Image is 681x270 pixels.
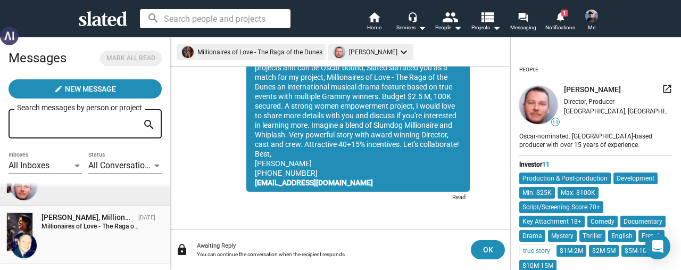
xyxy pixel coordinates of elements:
span: New Message [65,79,116,99]
a: [EMAIL_ADDRESS][DOMAIN_NAME] [255,178,373,187]
span: Messaging [510,21,536,34]
mat-icon: keyboard_arrow_down [397,46,410,59]
span: 11 [542,161,550,168]
input: Search people and projects [140,9,290,28]
span: Notifications [545,21,575,34]
span: Projects [471,21,501,34]
div: Director, Producer [564,98,672,105]
div: Services [396,21,426,34]
img: Cody Zwieg [11,233,37,258]
div: Cody Zwieg, Millionaires of Love - The Raga of the Dunes [41,212,134,223]
div: Open Intercom Messenger [645,234,670,259]
mat-chip: English [608,230,636,242]
mat-chip: $5M-10M [621,245,655,257]
div: Greetings [PERSON_NAME], since you like unique and powerful projects and can be Oscar bound, Slat... [246,49,470,192]
a: Messaging [504,11,542,34]
mat-icon: view_list [479,9,495,24]
strong: Millionaires of Love - The Raga of the Dunes: [41,223,168,230]
div: Read [446,192,470,205]
img: undefined [334,46,345,58]
mat-icon: home [368,11,380,23]
mat-icon: forum [518,12,528,22]
div: People [519,62,538,77]
mat-icon: people [442,9,458,24]
mat-chip: Max: $100K [558,187,599,199]
div: Investor [519,161,672,168]
span: Me [588,21,595,34]
img: Mukesh 'Divyang' Parikh [585,10,598,22]
div: Oscar-nominated. [GEOGRAPHIC_DATA]-based producer with over 15 years of experience. [519,130,672,150]
mat-icon: arrow_drop_down [490,21,503,34]
mat-chip: Documentary [620,216,666,227]
mat-chip: Production & Post-production [519,173,611,184]
div: You can continue the conversation when the recipient responds [197,251,462,257]
div: [GEOGRAPHIC_DATA], [GEOGRAPHIC_DATA] [564,108,672,115]
span: All Conversations [88,160,154,170]
span: [PERSON_NAME] [564,85,621,95]
div: People [435,21,462,34]
span: Home [367,21,381,34]
div: Awaiting Reply [197,242,462,249]
mat-chip: Comedy [587,216,618,227]
mat-icon: arrow_drop_down [451,21,464,34]
a: Home [355,11,393,34]
button: Projects [467,11,504,34]
mat-chip: Thriller [579,230,605,242]
mat-chip: $2M-5M [589,245,619,257]
mat-chip: Min: $25K [519,187,555,199]
mat-icon: search [143,117,155,133]
span: Mark all read [106,53,155,64]
mat-chip: true story [519,244,554,257]
mat-icon: lock [176,243,188,256]
mat-icon: launch [662,84,672,94]
mat-chip: Development [613,173,658,184]
button: Mukesh 'Divyang' ParikhMe [579,7,604,35]
button: Mark all read [100,51,162,66]
mat-icon: create [54,85,63,93]
mat-chip: Script/Screening Score 70+ [519,201,603,213]
button: Services [393,11,430,34]
time: [DATE] [138,214,155,221]
mat-chip: Drama [519,230,545,242]
span: All Inboxes [9,160,49,170]
mat-icon: notifications [555,11,565,21]
img: Millionaires of Love - The Raga of the Dunes [7,213,32,251]
h2: Messages [9,45,67,71]
mat-icon: headset_mic [408,12,417,21]
span: 1 [561,10,568,17]
mat-chip: French [638,230,665,242]
mat-icon: arrow_drop_down [416,21,428,34]
mat-chip: Key Attachment 18+ [519,216,585,227]
mat-chip: [PERSON_NAME] [328,44,413,60]
img: undefined [519,86,558,124]
button: People [430,11,467,34]
span: OK [479,240,496,259]
span: 11 [552,119,559,126]
mat-chip: Mystery [548,230,577,242]
mat-chip: $1M-2M [557,245,586,257]
button: New Message [9,79,162,99]
a: 1Notifications [542,11,579,34]
button: OK [471,240,505,259]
